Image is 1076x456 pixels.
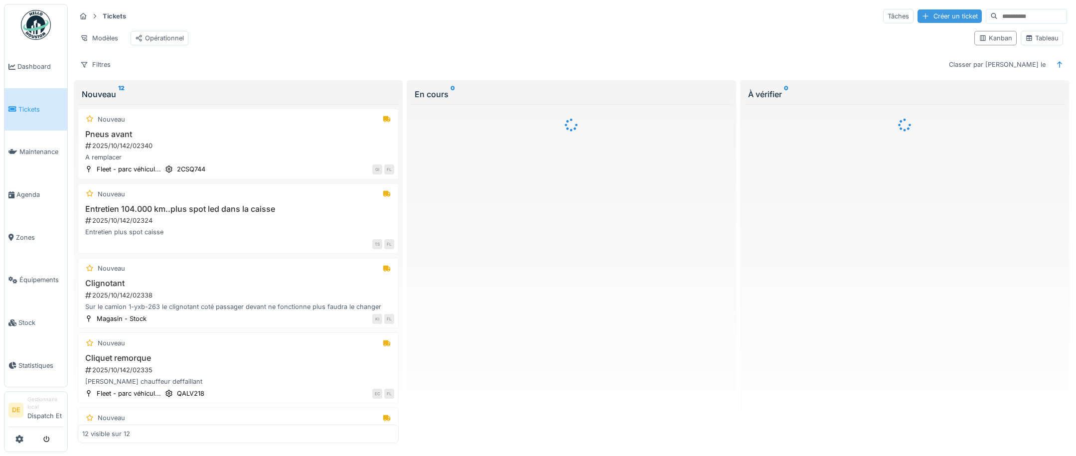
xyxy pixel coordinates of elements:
[82,227,394,237] div: Entretien plus spot caisse
[384,314,394,324] div: FL
[118,88,125,100] sup: 12
[784,88,788,100] sup: 0
[372,314,382,324] div: KI
[8,396,63,427] a: DE Gestionnaire localDispatch Et
[4,173,67,216] a: Agenda
[4,302,67,344] a: Stock
[98,338,125,348] div: Nouveau
[918,9,982,23] div: Créer un ticket
[17,62,63,71] span: Dashboard
[16,233,63,242] span: Zones
[82,429,130,439] div: 12 visible sur 12
[99,11,130,21] strong: Tickets
[82,302,394,311] div: Sur le camion 1-yxb-263 le clignotant coté passager devant ne fonctionne plus faudra le changer
[372,164,382,174] div: GI
[18,361,63,370] span: Statistiques
[82,377,394,386] div: [PERSON_NAME] chauffeur deffaillant
[18,105,63,114] span: Tickets
[883,9,914,23] div: Tâches
[4,216,67,259] a: Zones
[177,164,205,174] div: 2CSQ744
[19,275,63,285] span: Équipements
[21,10,51,40] img: Badge_color-CXgf-gQk.svg
[4,88,67,131] a: Tickets
[84,216,394,225] div: 2025/10/142/02324
[372,239,382,249] div: TS
[4,45,67,88] a: Dashboard
[76,57,115,72] div: Filtres
[84,291,394,300] div: 2025/10/142/02338
[82,130,394,139] h3: Pneus avant
[415,88,728,100] div: En cours
[98,413,125,423] div: Nouveau
[18,318,63,327] span: Stock
[19,147,63,156] span: Maintenance
[82,279,394,288] h3: Clignotant
[944,57,1050,72] div: Classer par [PERSON_NAME] le
[16,190,63,199] span: Agenda
[1025,33,1059,43] div: Tableau
[451,88,455,100] sup: 0
[98,115,125,124] div: Nouveau
[84,141,394,151] div: 2025/10/142/02340
[384,239,394,249] div: FL
[27,396,63,425] li: Dispatch Et
[97,314,147,323] div: Magasin - Stock
[135,33,184,43] div: Opérationnel
[84,365,394,375] div: 2025/10/142/02335
[98,189,125,199] div: Nouveau
[97,389,161,398] div: Fleet - parc véhicul...
[979,33,1012,43] div: Kanban
[748,88,1061,100] div: À vérifier
[384,164,394,174] div: FL
[177,389,204,398] div: QALV218
[82,353,394,363] h3: Cliquet remorque
[76,31,123,45] div: Modèles
[4,259,67,302] a: Équipements
[372,389,382,399] div: EC
[4,344,67,387] a: Statistiques
[4,131,67,173] a: Maintenance
[384,389,394,399] div: FL
[27,396,63,411] div: Gestionnaire local
[82,88,395,100] div: Nouveau
[82,204,394,214] h3: Entretien 104.000 km..plus spot led dans la caisse
[82,152,394,162] div: A remplacer
[98,264,125,273] div: Nouveau
[8,403,23,418] li: DE
[97,164,161,174] div: Fleet - parc véhicul...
